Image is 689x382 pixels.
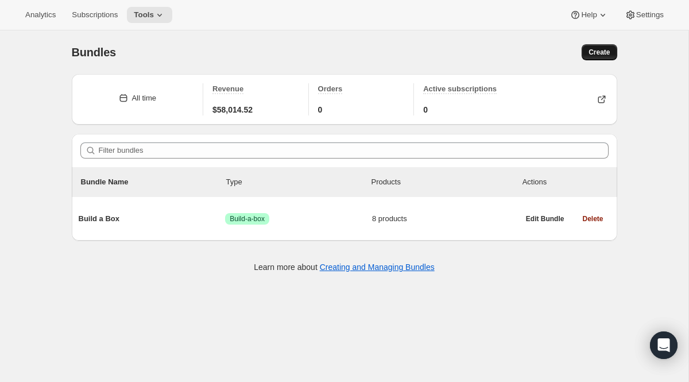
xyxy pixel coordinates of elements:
span: Orders [318,84,343,93]
button: Help [563,7,615,23]
span: Build a Box [79,213,226,225]
span: Subscriptions [72,10,118,20]
span: 8 products [372,213,519,225]
span: Tools [134,10,154,20]
button: Edit Bundle [519,211,571,227]
span: Create [589,48,610,57]
span: 0 [318,104,323,115]
span: Build-a-box [230,214,265,223]
span: 0 [423,104,428,115]
button: Settings [618,7,671,23]
button: Create [582,44,617,60]
span: $58,014.52 [212,104,253,115]
button: Subscriptions [65,7,125,23]
p: Learn more about [254,261,434,273]
p: Bundle Name [81,176,226,188]
span: Revenue [212,84,243,93]
span: Active subscriptions [423,84,497,93]
a: Creating and Managing Bundles [320,263,435,272]
span: Bundles [72,46,117,59]
button: Analytics [18,7,63,23]
div: Type [226,176,371,188]
span: Help [581,10,597,20]
div: Open Intercom Messenger [650,331,678,359]
div: Actions [522,176,608,188]
button: Delete [575,211,610,227]
span: Settings [636,10,664,20]
span: Analytics [25,10,56,20]
span: Delete [582,214,603,223]
div: Products [371,176,517,188]
input: Filter bundles [99,142,609,159]
div: All time [131,92,156,104]
button: Tools [127,7,172,23]
span: Edit Bundle [526,214,564,223]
